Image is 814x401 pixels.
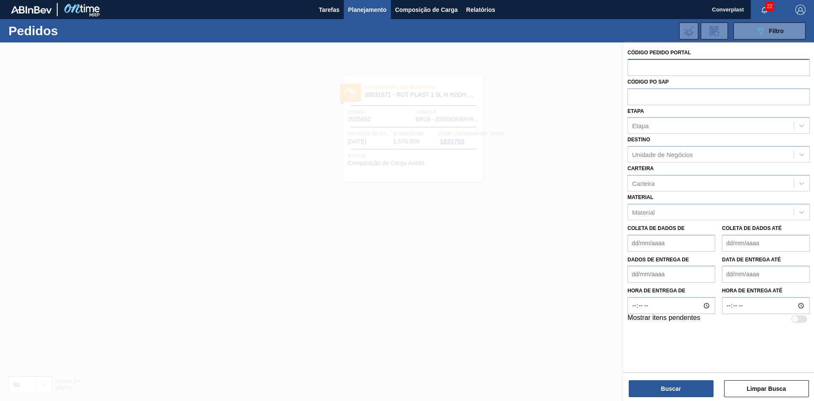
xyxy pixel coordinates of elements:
[627,235,715,252] input: dd/mm/aaaa
[722,288,782,294] font: Hora de entrega até
[627,225,685,231] font: Coleta de dados de
[751,4,778,16] button: Notificações
[627,108,644,114] font: Etapa
[395,6,458,13] font: Composição de Carga
[348,6,387,13] font: Planejamento
[632,122,649,129] font: Etapa
[722,225,782,231] font: Coleta de dados até
[627,257,689,263] font: Dados de Entrega de
[767,3,772,9] font: 22
[722,235,810,252] input: dd/mm/aaaa
[11,6,52,14] img: TNhmsLtSVTkK8tSr43FrP2fwEKptu5GPRR3wAAAABJRU5ErkJggg==
[627,50,691,56] font: Código Pedido Portal
[701,22,728,39] div: Solicitação de Revisão de Pedidos
[627,314,700,321] font: Mostrar itens pendentes
[632,179,655,187] font: Carteira
[627,288,685,294] font: Hora de entrega de
[769,28,784,34] font: Filtro
[627,165,654,171] font: Carteira
[627,194,653,200] font: Material
[733,22,806,39] button: Filtro
[795,5,806,15] img: Sair
[466,6,495,13] font: Relatórios
[627,137,650,143] font: Destino
[722,266,810,283] input: dd/mm/aaaa
[712,6,744,13] font: Converplast
[632,208,655,216] font: Material
[8,24,58,38] font: Pedidos
[679,22,698,39] div: Importar Negociações dos Pedidos
[632,151,693,158] font: Unidade de Negócios
[627,266,715,283] input: dd/mm/aaaa
[319,6,340,13] font: Tarefas
[722,257,781,263] font: Data de Entrega até
[627,79,669,85] font: Código PO SAP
